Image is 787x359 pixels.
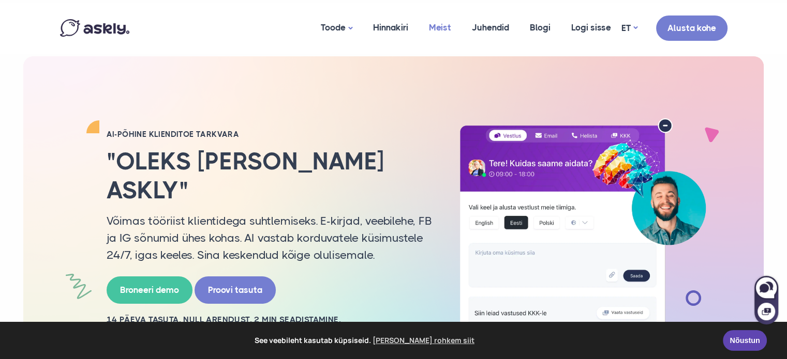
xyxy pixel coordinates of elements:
a: Alusta kohe [656,15,727,41]
span: See veebileht kasutab küpsiseid. [15,333,716,348]
a: Meist [419,3,462,53]
a: Logi sisse [561,3,621,53]
iframe: Askly chat [753,274,779,325]
h2: 14 PÄEVA TASUTA. NULL ARENDUST. 2 MIN SEADISTAMINE. [107,314,433,325]
a: Juhendid [462,3,519,53]
h2: AI-PÕHINE KLIENDITOE TARKVARA [107,129,433,139]
a: Hinnakiri [363,3,419,53]
a: Broneeri demo [107,276,192,304]
img: AI multilingual chat [448,118,717,341]
a: Toode [310,3,363,54]
a: Nõustun [723,330,767,351]
h2: "Oleks [PERSON_NAME] Askly" [107,147,433,204]
a: Proovi tasuta [195,276,276,304]
img: Askly [60,19,129,37]
a: learn more about cookies [371,333,476,348]
a: ET [621,21,637,36]
a: Blogi [519,3,561,53]
p: Võimas tööriist klientidega suhtlemiseks. E-kirjad, veebilehe, FB ja IG sõnumid ühes kohas. AI va... [107,212,433,263]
